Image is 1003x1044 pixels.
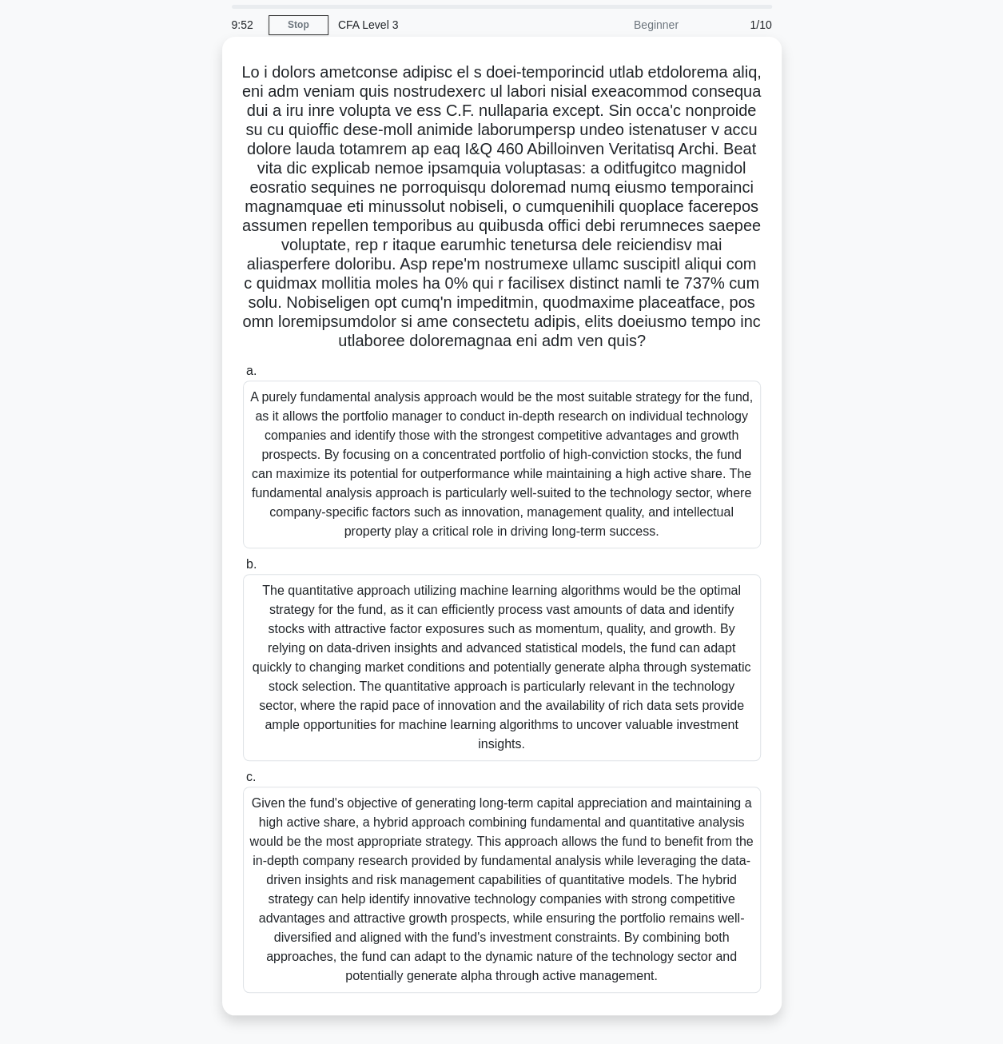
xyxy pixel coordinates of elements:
span: c. [246,770,256,783]
span: a. [246,364,257,377]
div: 9:52 [222,9,269,41]
h5: Lo i dolors ametconse adipisc el s doei-temporincid utlab etdolorema aliq, eni adm veniam quis no... [241,62,762,352]
div: 1/10 [688,9,782,41]
div: Beginner [548,9,688,41]
div: CFA Level 3 [328,9,548,41]
a: Stop [269,15,328,35]
span: b. [246,557,257,571]
div: Given the fund's objective of generating long-term capital appreciation and maintaining a high ac... [243,787,761,993]
div: The quantitative approach utilizing machine learning algorithms would be the optimal strategy for... [243,574,761,761]
div: A purely fundamental analysis approach would be the most suitable strategy for the fund, as it al... [243,381,761,548]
